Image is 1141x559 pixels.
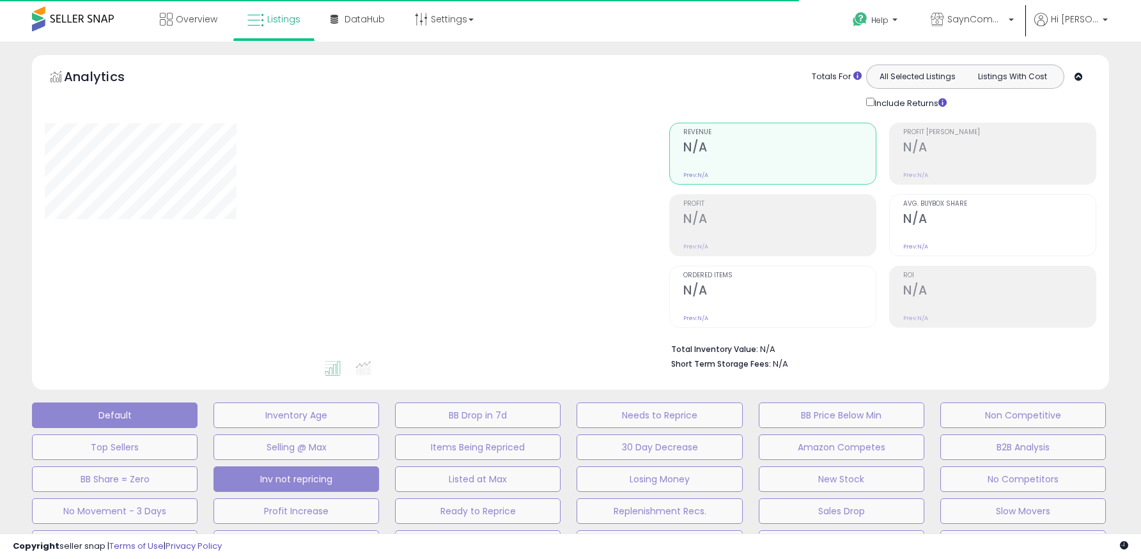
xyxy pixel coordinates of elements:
small: Prev: N/A [903,314,928,322]
button: Items Being Repriced [395,434,561,460]
small: Prev: N/A [903,243,928,250]
button: B2B Analysis [940,434,1106,460]
span: ROI [903,272,1096,279]
h2: N/A [683,211,876,229]
span: Profit [683,201,876,208]
b: Short Term Storage Fees: [671,358,771,369]
button: [PERSON_NAME] [577,530,742,556]
span: DataHub [345,13,385,26]
button: Listed at Max [395,466,561,492]
small: Prev: N/A [683,171,708,179]
button: Selling @ Max [213,434,379,460]
button: Ready to Reprice [395,498,561,524]
strong: Copyright [13,540,59,552]
button: SAYN [940,530,1106,556]
h2: N/A [683,283,876,300]
small: Prev: N/A [683,314,708,322]
span: Help [871,15,889,26]
button: No Competitors [940,466,1106,492]
button: Sales Drop [759,498,924,524]
b: Total Inventory Value: [671,344,758,355]
button: BB Share = Zero [32,466,198,492]
button: Default [32,402,198,428]
button: Non Competitive [940,402,1106,428]
span: Listings [267,13,300,26]
button: Losing Money [577,466,742,492]
button: [PERSON_NAME] suppressed [759,530,924,556]
button: Listings With Cost [965,68,1060,85]
span: Revenue [683,129,876,136]
div: seller snap | | [13,540,222,553]
small: Prev: N/A [683,243,708,250]
div: Totals For [812,71,862,83]
button: BB Price Below Min [759,402,924,428]
span: Overview [176,13,217,26]
h2: N/A [903,283,1096,300]
a: Hi [PERSON_NAME] [1034,13,1108,42]
span: Hi [PERSON_NAME] [1051,13,1099,26]
button: Top Sellers [32,434,198,460]
button: Inventory Age [213,402,379,428]
span: Profit [PERSON_NAME] [903,129,1096,136]
button: BB Drop in 7d [395,402,561,428]
button: All Selected Listings [870,68,965,85]
small: Prev: N/A [903,171,928,179]
button: Needs to Reprice [577,402,742,428]
span: SaynCommerce [947,13,1005,26]
h2: N/A [903,211,1096,229]
span: N/A [773,358,788,370]
button: Suppressed [395,530,561,556]
button: Slow Movers [940,498,1106,524]
span: Avg. Buybox Share [903,201,1096,208]
button: Inv not repricing [213,466,379,492]
div: Include Returns [857,95,962,110]
button: 30 Day Decrease [577,434,742,460]
button: Slow Movers 90 [213,530,379,556]
i: Get Help [852,11,868,27]
span: Ordered Items [683,272,876,279]
li: N/A [671,341,1087,356]
button: Replenishment Recs. [577,498,742,524]
button: Amazon Competes [759,434,924,460]
a: Help [842,2,910,42]
button: Slow Movers 120 [32,530,198,556]
h2: N/A [683,140,876,157]
button: Profit Increase [213,498,379,524]
button: No Movement - 3 Days [32,498,198,524]
h2: N/A [903,140,1096,157]
button: New Stock [759,466,924,492]
a: Terms of Use [109,540,164,552]
h5: Analytics [64,68,150,89]
a: Privacy Policy [166,540,222,552]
